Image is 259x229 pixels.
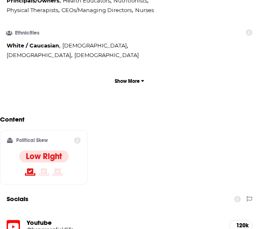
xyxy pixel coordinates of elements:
[7,42,59,49] span: White / Caucasian
[7,30,55,36] h3: Ethnicities
[16,137,48,143] h2: Political Skew
[62,42,127,49] span: [DEMOGRAPHIC_DATA]
[7,7,58,13] span: Physical Therapists
[7,191,28,207] h2: Socials
[135,7,154,13] span: Nurses
[7,73,252,89] button: Show More
[7,41,60,50] span: ,
[7,50,72,60] span: ,
[26,151,62,162] h4: Low Right
[62,41,128,50] span: ,
[115,78,140,84] p: Show More
[27,219,222,227] h5: Youtube
[236,222,245,229] h5: 120k
[7,5,59,15] span: ,
[74,52,139,58] span: [DEMOGRAPHIC_DATA]
[7,52,71,58] span: [DEMOGRAPHIC_DATA]
[62,7,132,13] span: CEOs/Managing Directors
[62,5,133,15] span: ,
